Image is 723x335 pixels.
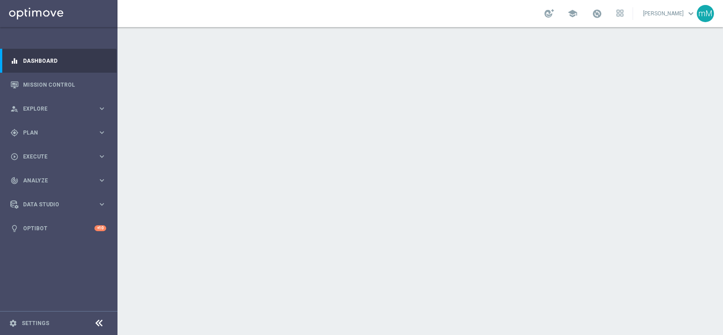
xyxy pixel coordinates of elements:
i: keyboard_arrow_right [98,152,106,161]
i: lightbulb [10,224,19,233]
i: track_changes [10,177,19,185]
button: track_changes Analyze keyboard_arrow_right [10,177,107,184]
i: keyboard_arrow_right [98,104,106,113]
i: play_circle_outline [10,153,19,161]
div: Optibot [10,216,106,240]
div: Analyze [10,177,98,185]
button: lightbulb Optibot +10 [10,225,107,232]
i: keyboard_arrow_right [98,200,106,209]
i: person_search [10,105,19,113]
div: Explore [10,105,98,113]
button: Mission Control [10,81,107,88]
i: settings [9,319,17,327]
button: equalizer Dashboard [10,57,107,65]
button: Data Studio keyboard_arrow_right [10,201,107,208]
span: Data Studio [23,202,98,207]
i: equalizer [10,57,19,65]
div: Mission Control [10,73,106,97]
a: Optibot [23,216,94,240]
div: +10 [94,225,106,231]
button: play_circle_outline Execute keyboard_arrow_right [10,153,107,160]
a: [PERSON_NAME]keyboard_arrow_down [642,7,697,20]
div: Execute [10,153,98,161]
i: keyboard_arrow_right [98,128,106,137]
div: Plan [10,129,98,137]
span: Plan [23,130,98,135]
span: Analyze [23,178,98,183]
span: Explore [23,106,98,112]
div: Data Studio [10,200,98,209]
a: Dashboard [23,49,106,73]
a: Mission Control [23,73,106,97]
i: keyboard_arrow_right [98,176,106,185]
a: Settings [22,321,49,326]
span: Execute [23,154,98,159]
div: Dashboard [10,49,106,73]
button: gps_fixed Plan keyboard_arrow_right [10,129,107,136]
i: gps_fixed [10,129,19,137]
span: keyboard_arrow_down [686,9,696,19]
div: mM [697,5,714,22]
span: school [568,9,577,19]
button: person_search Explore keyboard_arrow_right [10,105,107,112]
